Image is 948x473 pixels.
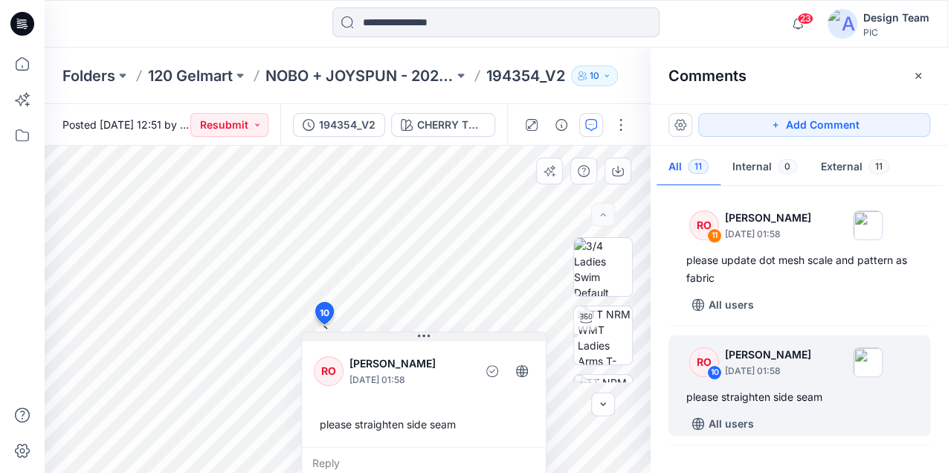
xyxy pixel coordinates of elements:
p: 194354_V2 [486,65,565,86]
img: TT NRM WMT Ladies Arms T-POSE [578,306,632,364]
span: 0 [778,159,797,174]
div: 194354_V2 [319,117,375,133]
button: 10 [571,65,618,86]
span: 10 [320,306,329,320]
div: please straighten side seam [686,388,912,406]
button: Details [549,113,573,137]
p: [PERSON_NAME] [725,209,811,227]
p: [DATE] 01:58 [349,373,471,387]
button: Add Comment [698,113,930,137]
div: PIC [863,27,929,38]
button: All [657,149,720,187]
span: 23 [797,13,813,25]
div: please update dot mesh scale and pattern as fabric [686,251,912,287]
button: External [809,149,901,187]
p: [PERSON_NAME] [725,346,811,364]
img: avatar [828,9,857,39]
button: CHERRY TOMATO [391,113,495,137]
p: [DATE] 01:58 [725,227,811,242]
a: Folders [62,65,115,86]
span: Posted [DATE] 12:51 by [62,117,190,132]
a: 120 Gelmart [148,65,233,86]
img: 3/4 Ladies Swim Default [574,238,632,296]
div: please straighten side seam [314,411,534,438]
p: 10 [590,68,599,84]
button: All users [686,293,760,317]
div: RO [689,210,719,240]
a: NOBO + JOYSPUN - 20250912_120_GC [265,65,454,86]
div: Design Team [863,9,929,27]
p: [DATE] 01:58 [725,364,811,379]
div: RO [689,347,719,377]
div: 11 [707,228,722,243]
p: All users [709,415,754,433]
span: 11 [868,159,889,174]
p: All users [709,296,754,314]
div: CHERRY TOMATO [417,117,486,133]
p: [PERSON_NAME] [349,355,471,373]
div: RO [314,356,344,386]
button: All users [686,412,760,436]
div: 10 [707,365,722,380]
span: 11 [688,159,709,174]
button: Internal [720,149,809,187]
h2: Comments [668,67,747,85]
img: TT NRM WMT Ladies ARMS DOWN [574,375,632,433]
button: 194354_V2 [293,113,385,137]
